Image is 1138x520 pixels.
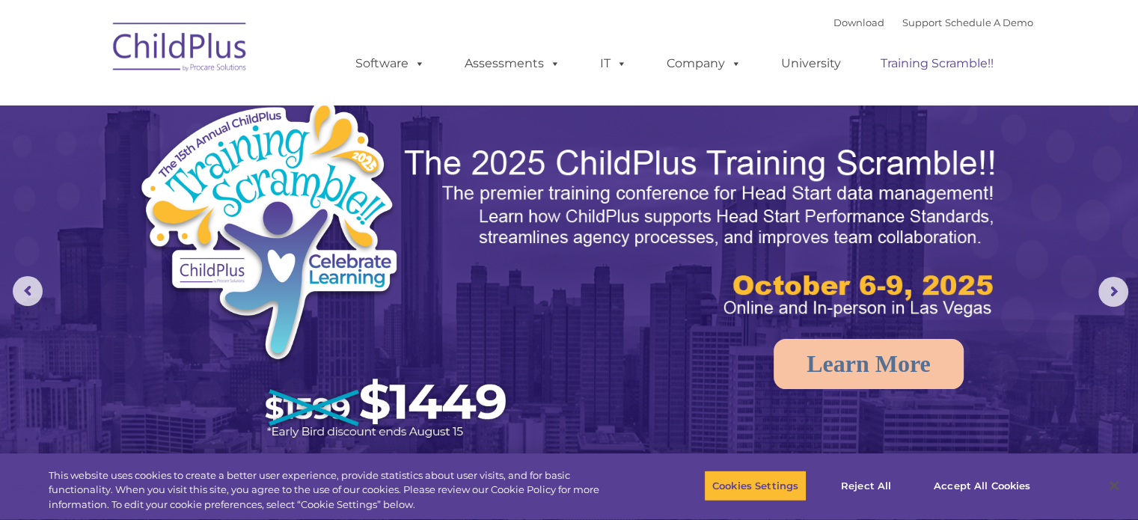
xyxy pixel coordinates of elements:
[1098,469,1131,502] button: Close
[945,16,1033,28] a: Schedule A Demo
[774,339,964,389] a: Learn More
[926,470,1038,501] button: Accept All Cookies
[105,12,255,87] img: ChildPlus by Procare Solutions
[833,16,884,28] a: Download
[585,49,642,79] a: IT
[340,49,440,79] a: Software
[49,468,626,513] div: This website uses cookies to create a better user experience, provide statistics about user visit...
[833,16,1033,28] font: |
[208,99,254,110] span: Last name
[902,16,942,28] a: Support
[819,470,913,501] button: Reject All
[652,49,756,79] a: Company
[450,49,575,79] a: Assessments
[704,470,807,501] button: Cookies Settings
[208,160,272,171] span: Phone number
[866,49,1009,79] a: Training Scramble!!
[766,49,856,79] a: University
